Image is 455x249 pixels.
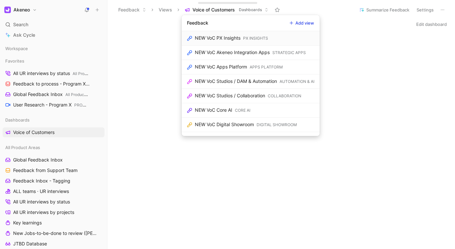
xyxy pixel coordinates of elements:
div: COLLABORATION [268,93,301,99]
a: Global Feedback InboxAll Product Areas [3,89,104,99]
a: NEW VoC PX InsightsPX INSIGHTS [182,31,320,46]
button: Voice of CustomersDashboards [182,5,271,15]
span: Workspace [5,45,28,52]
div: NEW VoC Core AI [195,106,232,114]
a: JTBD Database [3,239,104,249]
div: DashboardsVoice of Customers [3,115,104,137]
span: All Product Areas [73,71,104,76]
a: Global Feedback Inbox [3,155,104,165]
span: All UR interviews by projects [13,209,74,216]
a: User Research - Program XPROGRAM X [3,100,104,110]
button: Views [156,5,175,15]
button: Feedback [115,5,149,15]
div: DIGITAL SHOWROOM [257,122,297,128]
a: NEW VoC Studios / CollaborationCOLLABORATION [182,89,320,103]
a: All UR interviews by status [3,197,104,207]
div: Feedback [187,19,208,27]
div: STRATEGIC APPS [272,49,306,56]
div: AUTOMATION & AI [280,78,314,85]
div: Workspace [3,44,104,53]
div: APPS PLATFORM [250,64,283,70]
span: PROGRAM X [74,103,98,107]
button: Summarize Feedback [356,5,412,14]
span: Feedback Inbox - Tagging [13,178,70,184]
div: Dashboards [3,115,104,125]
div: NEW VoC Digital Showroom [195,121,254,128]
span: Voice of Customers [193,7,235,13]
a: All UR interviews by statusAll Product Areas [3,68,104,78]
a: NEW VoC DXDX & APP STORE [182,132,320,146]
span: All UR interviews by status [13,199,70,205]
button: Add view [286,18,317,28]
span: New Jobs-to-be-done to review ([PERSON_NAME]) [13,230,97,237]
span: Voice of Customers [13,129,55,136]
a: NEW VoC Studios / DAM & AutomationAUTOMATION & AI [182,74,320,89]
a: All UR interviews by projects [3,207,104,217]
a: Feedback to process - Program XPROGRAM X [3,79,104,89]
a: Feedback from Support Team [3,165,104,175]
span: Favorites [5,58,24,64]
span: All Product Areas [65,92,97,97]
span: All UR interviews by status [13,70,90,77]
span: JTBD Database [13,240,47,247]
div: PX INSIGHTS [243,35,268,42]
span: Key learnings [13,220,42,226]
img: Akeneo [4,7,11,13]
h1: Akeneo [13,7,30,13]
span: Search [13,21,28,29]
a: NEW VoC Core AICORE AI [182,103,320,118]
button: AkeneoAkeneo [3,5,38,14]
a: ALL teams · UR interviews [3,186,104,196]
a: Ask Cycle [3,30,104,40]
span: Feedback to process - Program X [13,81,91,87]
div: DX & APP STORE [225,136,258,143]
a: NEW VoC Apps PlatformAPPS PLATFORM [182,60,320,74]
a: Key learnings [3,218,104,228]
button: Edit dashboard [413,20,450,29]
div: NEW VoC Studios / DAM & Automation [195,77,277,85]
span: Ask Cycle [13,31,35,39]
span: User Research - Program X [13,102,89,108]
div: NEW VoC PX Insights [195,34,240,42]
div: Search [3,20,104,29]
div: NEW VoC DX [195,135,223,143]
span: Global Feedback Inbox [13,91,89,98]
div: Favorites [3,56,104,66]
a: Voice of Customers [3,127,104,137]
button: Settings [414,5,437,14]
a: NEW VoC Digital ShowroomDIGITAL SHOWROOM [182,118,320,132]
a: Feedback Inbox - Tagging [3,176,104,186]
span: Feedback from Support Team [13,167,78,174]
span: Global Feedback Inbox [13,157,63,163]
span: All Product Areas [5,144,40,151]
a: NEW VoC Akeneo Integration AppsSTRATEGIC APPS [182,46,320,60]
div: CORE AI [235,107,250,114]
div: NEW VoC Akeneo Integration Apps [195,48,270,56]
span: Dashboards [239,7,262,13]
span: ALL teams · UR interviews [13,188,69,195]
div: All Product Areas [3,143,104,152]
div: NEW VoC Apps Platform [195,63,247,71]
span: Dashboards [5,117,30,123]
a: New Jobs-to-be-done to review ([PERSON_NAME]) [3,228,104,238]
div: NEW VoC Studios / Collaboration [195,92,265,100]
